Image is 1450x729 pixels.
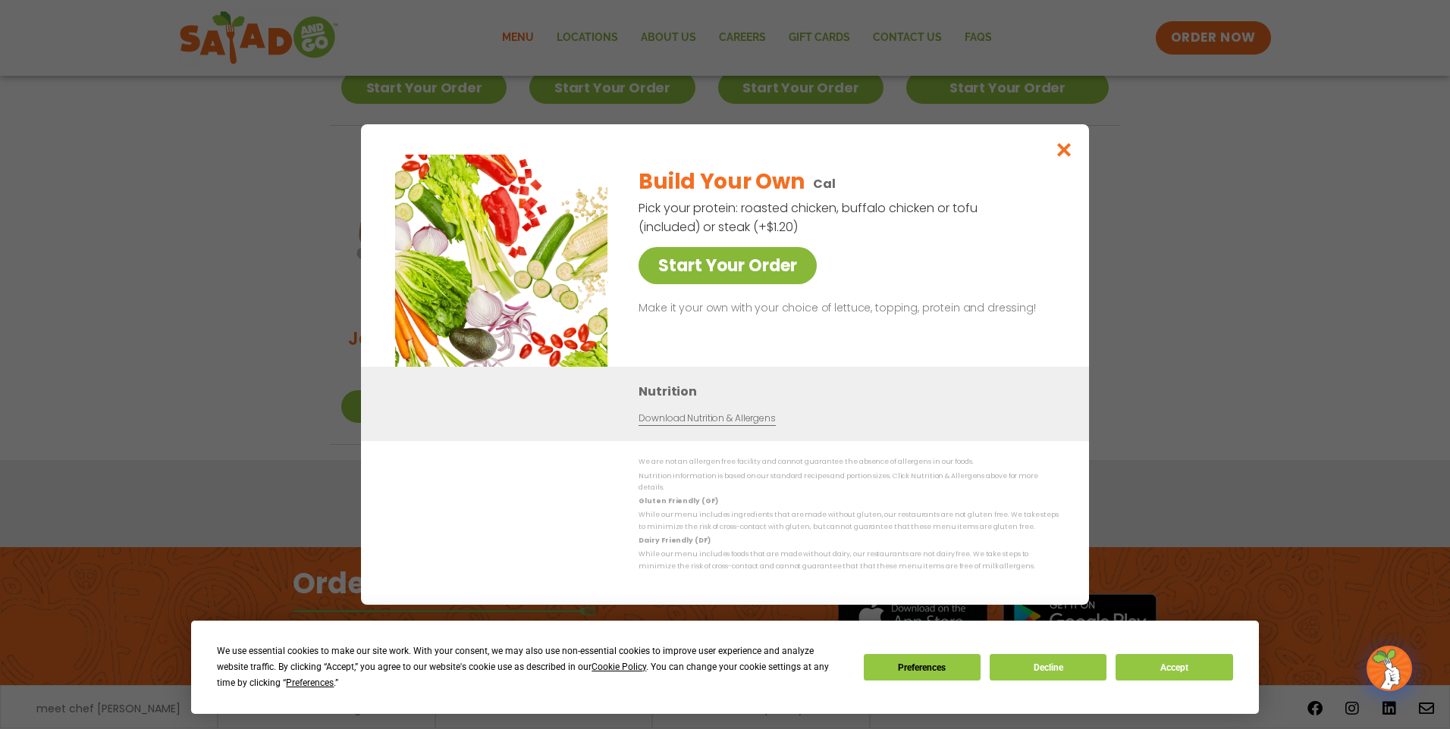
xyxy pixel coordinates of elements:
div: Cookie Consent Prompt [191,621,1259,714]
strong: Dairy Friendly (DF) [639,536,710,545]
a: Start Your Order [639,247,817,284]
h2: Build Your Own [639,166,804,198]
p: We are not an allergen free facility and cannot guarantee the absence of allergens in our foods. [639,456,1059,468]
span: Cookie Policy [592,662,646,672]
p: Pick your protein: roasted chicken, buffalo chicken or tofu (included) or steak (+$1.20) [639,199,980,236]
p: While our menu includes foods that are made without dairy, our restaurants are not dairy free. We... [639,549,1059,572]
img: wpChatIcon [1368,647,1411,690]
p: Nutrition information is based on our standard recipes and portion sizes. Click Nutrition & Aller... [639,471,1059,494]
button: Close modal [1040,124,1089,175]
a: Download Nutrition & Allergens [639,411,775,426]
div: We use essential cookies to make our site work. With your consent, we may also use non-essential ... [217,643,845,691]
p: While our menu includes ingredients that are made without gluten, our restaurants are not gluten ... [639,509,1059,533]
button: Decline [990,654,1106,681]
h3: Nutrition [639,382,1066,401]
span: Preferences [286,677,334,688]
p: Make it your own with your choice of lettuce, topping, protein and dressing! [639,299,1053,318]
strong: Gluten Friendly (GF) [639,496,717,505]
img: Featured product photo for Build Your Own [395,155,607,367]
button: Preferences [864,654,981,681]
p: Cal [813,174,836,193]
button: Accept [1116,654,1232,681]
